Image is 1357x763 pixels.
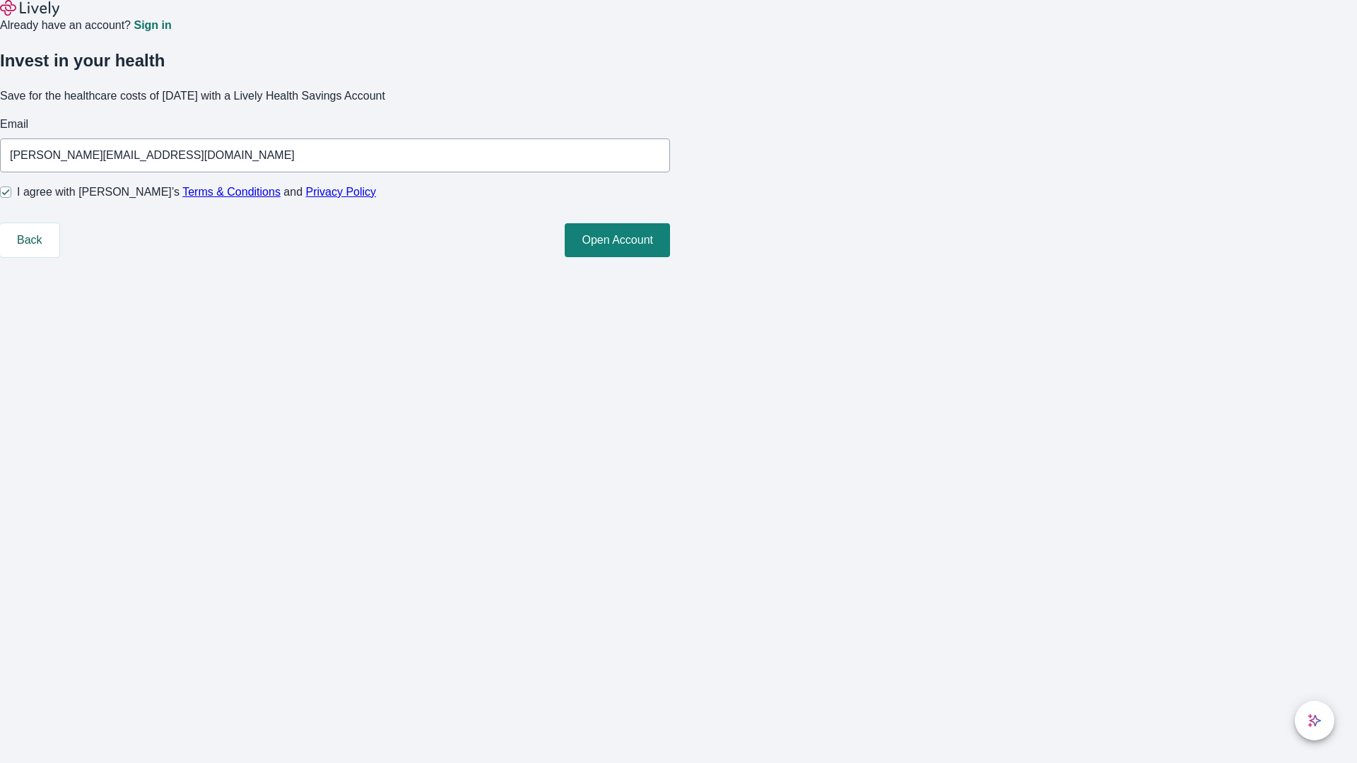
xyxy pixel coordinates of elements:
a: Terms & Conditions [182,186,281,198]
button: chat [1295,701,1334,740]
button: Open Account [565,223,670,257]
a: Sign in [134,20,171,31]
span: I agree with [PERSON_NAME]’s and [17,184,376,201]
svg: Lively AI Assistant [1308,714,1322,728]
a: Privacy Policy [306,186,377,198]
